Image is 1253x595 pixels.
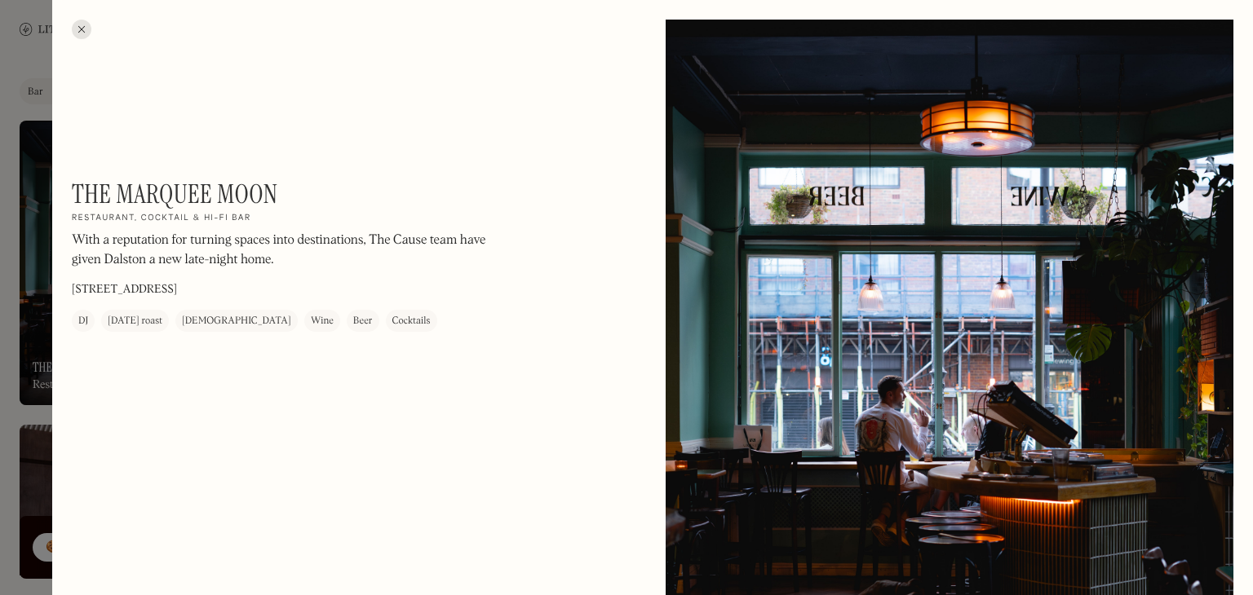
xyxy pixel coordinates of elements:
[72,213,251,224] h2: Restaurant, cocktail & hi-fi bar
[78,313,88,329] div: DJ
[182,313,291,329] div: [DEMOGRAPHIC_DATA]
[353,313,373,329] div: Beer
[72,231,512,270] p: With a reputation for turning spaces into destinations, The Cause team have given Dalston a new l...
[108,313,162,329] div: [DATE] roast
[72,281,177,298] p: [STREET_ADDRESS]
[311,313,334,329] div: Wine
[72,178,277,209] h1: The Marquee Moon
[392,313,431,329] div: Cocktails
